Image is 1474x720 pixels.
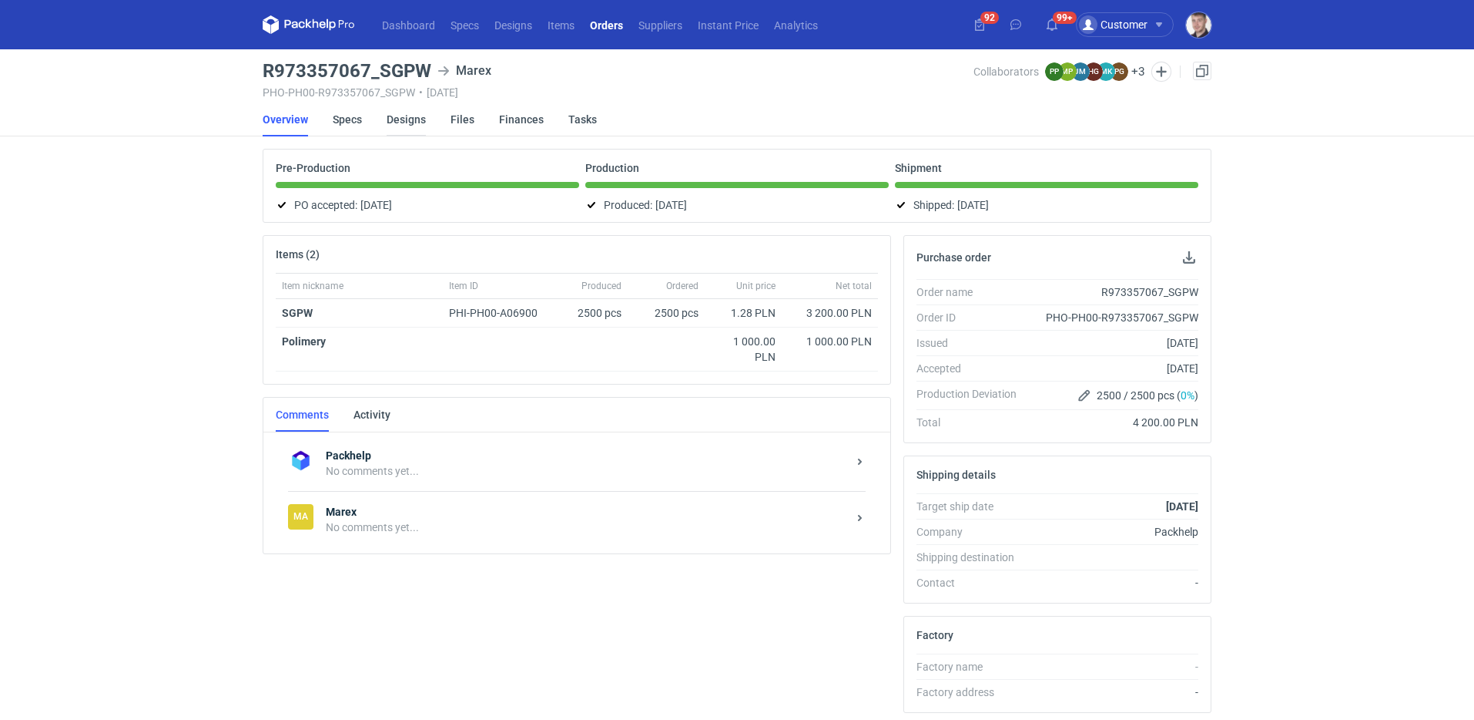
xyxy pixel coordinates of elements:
p: Production [585,162,639,174]
a: Items [540,15,582,34]
figcaption: PG [1110,62,1128,81]
button: Download PO [1180,248,1198,267]
strong: Polimery [282,335,326,348]
div: 1 000.00 PLN [788,334,872,349]
div: Issued [916,335,1029,351]
div: [DATE] [1029,335,1198,351]
div: Factory address [916,685,1029,700]
div: PO accepted: [276,196,579,214]
span: Collaborators [973,66,1039,78]
div: - [1029,575,1198,590]
div: Packhelp [1029,524,1198,540]
span: 2500 / 2500 pcs ( ) [1097,388,1198,403]
div: PHO-PH00-R973357067_SGPW [DATE] [263,86,973,99]
img: Maciej Sikora [1186,12,1211,38]
span: Item nickname [282,280,343,292]
div: 4 200.00 PLN [1029,415,1198,430]
a: Specs [443,15,487,34]
figcaption: HG [1084,62,1103,81]
a: Designs [487,15,540,34]
div: Marex [288,504,313,530]
span: [DATE] [957,196,989,214]
button: 92 [967,12,992,37]
div: PHI-PH00-A06900 [449,305,552,321]
div: Produced: [585,196,889,214]
div: 1.28 PLN [711,305,776,321]
div: 1 000.00 PLN [711,334,776,365]
div: Order name [916,284,1029,300]
div: Total [916,415,1029,430]
button: Customer [1076,12,1186,37]
span: Ordered [666,280,698,292]
strong: Marex [326,504,847,520]
figcaption: MK [1097,62,1115,81]
svg: Packhelp Pro [263,15,355,34]
button: +3 [1131,65,1145,79]
a: Finances [499,103,544,136]
div: R973357067_SGPW [1029,284,1198,300]
span: [DATE] [655,196,687,214]
span: Unit price [736,280,776,292]
img: Packhelp [288,448,313,473]
strong: [DATE] [1166,500,1198,513]
a: Duplicate [1193,62,1211,80]
a: Tasks [568,103,597,136]
span: Net total [836,280,872,292]
div: Accepted [916,361,1029,376]
a: SGPW [282,307,313,319]
strong: Packhelp [326,448,847,463]
a: Orders [582,15,631,34]
div: Marex [437,62,491,80]
button: Edit production Deviation [1075,386,1094,405]
figcaption: PP [1045,62,1064,81]
a: Comments [276,398,329,432]
div: PHO-PH00-R973357067_SGPW [1029,310,1198,325]
div: Order ID [916,310,1029,325]
a: Designs [387,103,426,136]
figcaption: MP [1058,62,1077,81]
div: Factory name [916,659,1029,675]
h2: Items (2) [276,248,320,261]
a: Files [451,103,474,136]
span: 0% [1181,389,1194,402]
div: Company [916,524,1029,540]
div: 2500 pcs [558,299,628,328]
a: Instant Price [690,15,766,34]
div: No comments yet... [326,520,847,535]
span: • [419,86,423,99]
h2: Shipping details [916,469,996,481]
a: Overview [263,103,308,136]
h3: R973357067_SGPW [263,62,431,80]
div: Shipping destination [916,550,1029,565]
div: No comments yet... [326,463,847,479]
div: - [1029,659,1198,675]
figcaption: JM [1071,62,1090,81]
span: [DATE] [360,196,392,214]
div: Target ship date [916,499,1029,514]
div: Production Deviation [916,386,1029,405]
a: Specs [333,103,362,136]
a: Suppliers [631,15,690,34]
span: Produced [581,280,621,292]
button: 99+ [1040,12,1064,37]
div: Shipped: [895,196,1198,214]
h2: Purchase order [916,251,991,264]
a: Analytics [766,15,826,34]
button: Edit collaborators [1151,62,1171,82]
div: - [1029,685,1198,700]
p: Shipment [895,162,942,174]
a: Dashboard [374,15,443,34]
div: Contact [916,575,1029,590]
div: [DATE] [1029,361,1198,376]
div: 3 200.00 PLN [788,305,872,321]
a: Activity [353,398,390,432]
span: Item ID [449,280,478,292]
div: Customer [1079,15,1147,34]
h2: Factory [916,629,953,641]
figcaption: Ma [288,504,313,530]
p: Pre-Production [276,162,350,174]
